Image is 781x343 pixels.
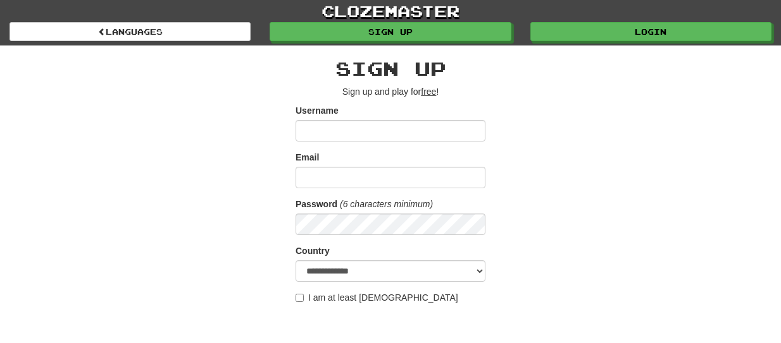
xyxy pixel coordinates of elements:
[296,198,337,210] label: Password
[296,151,319,164] label: Email
[296,294,304,302] input: I am at least [DEMOGRAPHIC_DATA]
[530,22,772,41] a: Login
[421,87,436,97] u: free
[340,199,433,209] em: (6 characters minimum)
[296,244,330,257] label: Country
[270,22,511,41] a: Sign up
[296,291,458,304] label: I am at least [DEMOGRAPHIC_DATA]
[296,85,485,98] p: Sign up and play for !
[9,22,251,41] a: Languages
[296,58,485,79] h2: Sign up
[296,104,339,117] label: Username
